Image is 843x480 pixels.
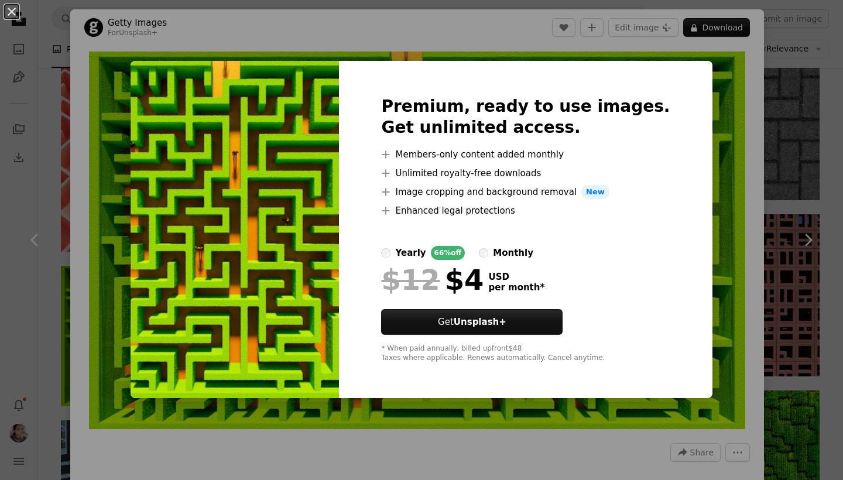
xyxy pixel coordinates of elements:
[381,248,390,258] input: yearly66%off
[381,309,563,335] a: GetUnsplash+
[381,265,440,295] span: $12
[381,185,670,199] li: Image cropping and background removal
[581,185,609,199] span: New
[488,272,544,282] span: USD
[131,61,339,398] img: premium_photo-1681488181026-3e1fdfd2f414
[454,317,506,327] strong: Unsplash+
[381,96,670,138] h2: Premium, ready to use images. Get unlimited access.
[431,246,465,260] div: 66% off
[479,248,488,258] input: monthly
[381,204,670,218] li: Enhanced legal protections
[493,246,533,260] div: monthly
[381,344,670,363] div: * When paid annually, billed upfront $48 Taxes where applicable. Renews automatically. Cancel any...
[488,282,544,293] span: per month *
[381,148,670,162] li: Members-only content added monthly
[381,166,670,180] li: Unlimited royalty-free downloads
[381,265,484,295] div: $4
[395,246,426,260] div: yearly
